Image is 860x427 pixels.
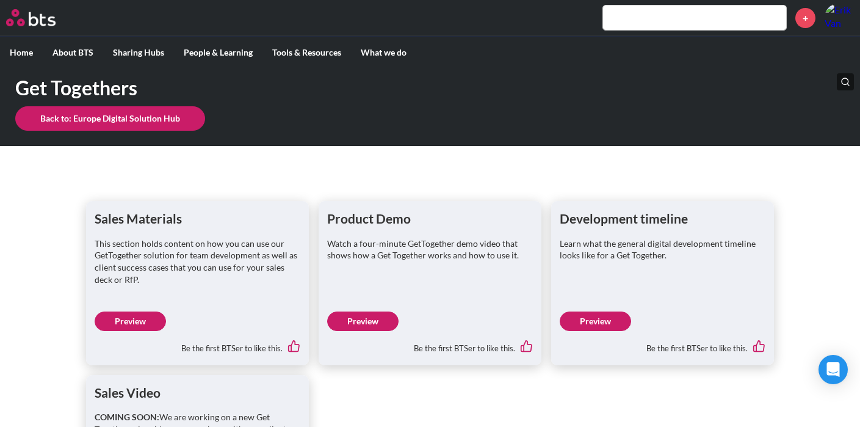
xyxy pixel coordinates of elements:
[560,238,765,261] p: Learn what the general digital development timeline looks like for a Get Together.
[15,75,596,102] h1: Get Togethers
[95,238,300,285] p: This section holds content on how you can use our GetTogether solution for team development as we...
[15,106,205,131] a: Back to: Europe Digital Solution Hub
[560,331,765,357] div: Be the first BTSer to like this.
[95,384,300,401] h1: Sales Video
[825,3,854,32] a: Profile
[560,210,765,227] h1: Development timeline
[818,355,848,384] div: Open Intercom Messenger
[327,331,533,357] div: Be the first BTSer to like this.
[560,312,631,331] a: Preview
[95,312,166,331] a: Preview
[174,37,262,68] label: People & Learning
[327,210,533,227] h1: Product Demo
[825,3,854,32] img: Erik Van Elderen
[6,9,56,26] img: BTS Logo
[327,238,533,261] p: Watch a four-minute GetTogether demo video that shows how a Get Together works and how to use it.
[43,37,103,68] label: About BTS
[795,8,815,28] a: +
[95,210,300,227] h1: Sales Materials
[103,37,174,68] label: Sharing Hubs
[95,331,300,357] div: Be the first BTSer to like this.
[262,37,351,68] label: Tools & Resources
[351,37,416,68] label: What we do
[95,412,159,422] strong: COMING SOON:
[327,312,399,331] a: Preview
[6,9,78,26] a: Go home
